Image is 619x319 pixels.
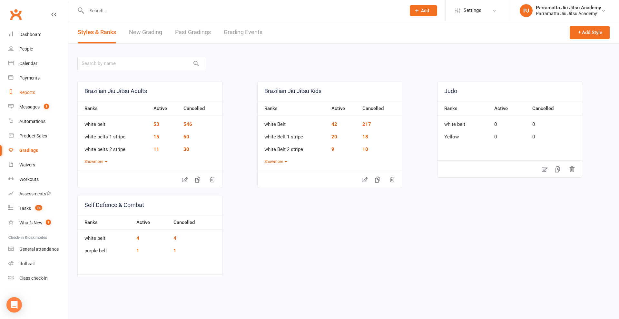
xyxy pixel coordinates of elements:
[19,276,48,281] div: Class check-in
[19,220,43,225] div: What's New
[8,85,68,100] a: Reports
[331,146,334,152] a: 9
[84,159,107,165] button: Showmore
[359,101,402,116] th: Cancelled
[437,101,491,116] th: Ranks
[78,230,133,242] td: white belt
[78,81,222,101] a: Brazilian Jiu Jitsu Adults
[331,134,337,140] a: 20
[19,247,59,252] div: General attendance
[328,101,359,116] th: Active
[19,119,45,124] div: Automations
[258,141,328,154] td: white Belt 2 stripe
[8,158,68,172] a: Waivers
[8,56,68,71] a: Calendar
[150,101,181,116] th: Active
[78,116,150,128] td: white belt
[19,90,35,95] div: Reports
[258,101,328,116] th: Ranks
[8,6,24,23] a: Clubworx
[437,116,491,128] td: white belt
[173,235,176,241] a: 4
[8,129,68,143] a: Product Sales
[183,146,189,152] a: 30
[491,116,529,128] td: 0
[536,11,601,16] div: Parramatta Jiu Jitsu Academy
[129,21,162,43] a: New Grading
[153,146,159,152] a: 11
[19,75,40,80] div: Payments
[410,5,437,16] button: Add
[19,206,31,211] div: Tasks
[183,134,189,140] a: 60
[19,133,47,138] div: Product Sales
[180,101,222,116] th: Cancelled
[491,101,529,116] th: Active
[8,42,68,56] a: People
[536,5,601,11] div: Parramatta Jiu Jitsu Academy
[46,220,51,225] span: 1
[570,26,610,39] button: Add Style
[19,177,39,182] div: Workouts
[464,3,481,18] span: Settings
[421,8,429,13] span: Add
[331,121,337,127] a: 42
[136,248,139,254] a: 1
[529,116,582,128] td: 0
[19,162,35,167] div: Waivers
[78,195,222,215] a: Self Defence & Combat
[529,101,582,116] th: Cancelled
[78,242,133,255] td: purple belt
[8,71,68,85] a: Payments
[170,215,222,230] th: Cancelled
[8,216,68,230] a: What's New1
[35,205,42,211] span: 38
[437,128,491,141] td: Yellow
[8,114,68,129] a: Automations
[77,57,206,70] input: Search by name
[8,257,68,271] a: Roll call
[78,128,150,141] td: white belts 1 stripe
[362,146,368,152] a: 10
[8,172,68,187] a: Workouts
[78,141,150,154] td: white belts 2 stripe
[258,128,328,141] td: white Belt 1 stripe
[19,148,38,153] div: Gradings
[8,27,68,42] a: Dashboard
[19,61,37,66] div: Calendar
[78,101,150,116] th: Ranks
[224,21,262,43] a: Grading Events
[19,32,42,37] div: Dashboard
[8,271,68,286] a: Class kiosk mode
[6,297,22,313] div: Open Intercom Messenger
[258,116,328,128] td: white Belt
[136,235,139,241] a: 4
[19,191,51,196] div: Assessments
[258,81,402,101] a: Brazilian Jiu Jitsu Kids
[8,242,68,257] a: General attendance kiosk mode
[153,134,159,140] a: 15
[19,104,40,109] div: Messages
[78,215,133,230] th: Ranks
[264,159,287,165] button: Showmore
[175,21,211,43] a: Past Gradings
[8,201,68,216] a: Tasks 38
[362,134,368,140] a: 18
[173,248,176,254] a: 1
[85,6,401,15] input: Search...
[153,121,159,127] a: 53
[529,128,582,141] td: 0
[520,4,533,17] div: PJ
[78,21,116,43] a: Styles & Ranks
[8,187,68,201] a: Assessments
[8,100,68,114] a: Messages 1
[133,215,171,230] th: Active
[437,81,582,101] a: Judo
[44,104,49,109] span: 1
[362,121,371,127] a: 217
[491,128,529,141] td: 0
[19,46,33,52] div: People
[8,143,68,158] a: Gradings
[183,121,192,127] a: 546
[19,261,34,266] div: Roll call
